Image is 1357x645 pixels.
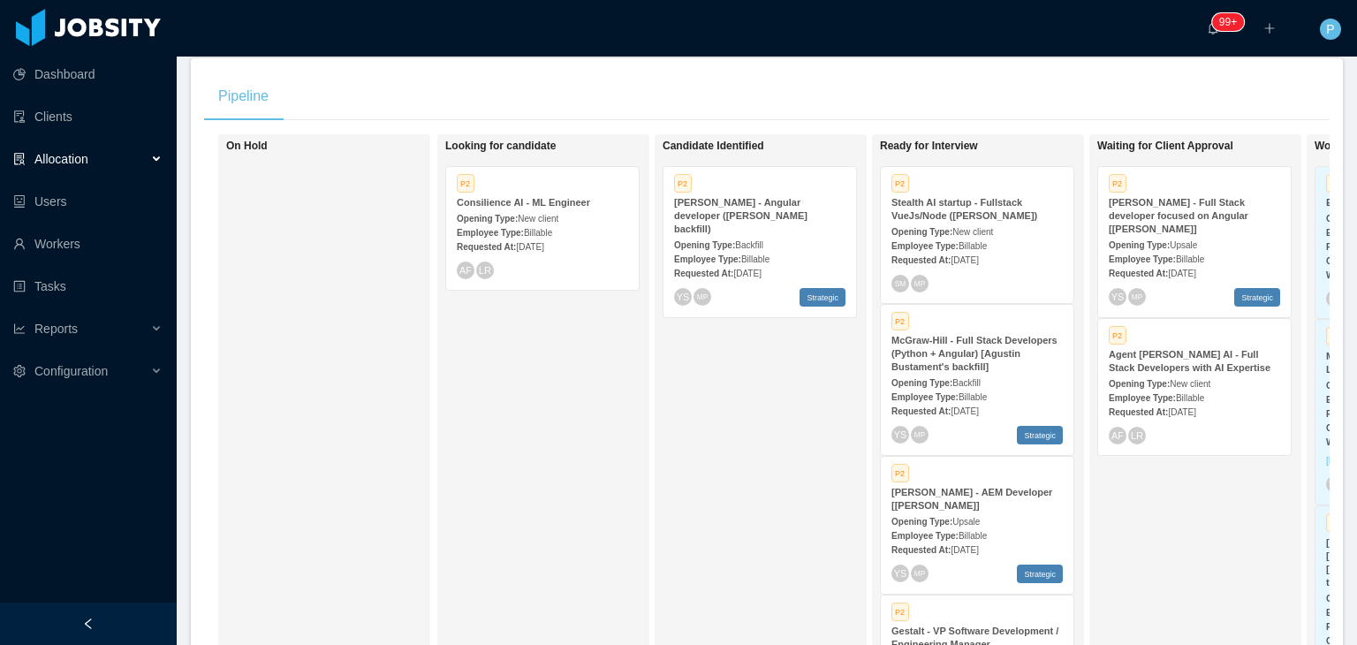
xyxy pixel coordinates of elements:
span: P2 [891,312,909,330]
a: icon: userWorkers [13,226,163,262]
strong: Requested At: [674,269,733,278]
h1: Ready for Interview [880,140,1127,153]
span: P [1326,19,1334,40]
strong: Requested At: [891,255,951,265]
strong: Employee Type: [1109,254,1176,264]
strong: Opening Type: [674,240,735,250]
span: SM [895,279,906,287]
a: icon: robotUsers [13,184,163,219]
strong: Employee Type: [891,531,959,541]
span: MP [697,292,708,300]
span: [DATE] [1168,407,1195,417]
span: Billable [959,392,987,402]
i: icon: setting [13,365,26,377]
strong: Opening Type: [891,227,952,237]
span: [DATE] [951,545,978,555]
span: P2 [1326,513,1344,532]
strong: Opening Type: [891,378,952,388]
strong: Employee Type: [1109,393,1176,403]
span: AF [1111,430,1124,441]
strong: Opening Type: [1109,379,1170,389]
span: Billable [1176,393,1204,403]
strong: Requested At: [891,545,951,555]
span: YS [677,292,689,302]
span: Backfill [735,240,763,250]
span: P2 [1109,326,1126,345]
strong: [PERSON_NAME] - Full Stack developer focused on Angular [[PERSON_NAME]] [1109,197,1248,234]
i: icon: bell [1207,22,1219,34]
span: MP [1132,292,1142,300]
h1: Waiting for Client Approval [1097,140,1345,153]
span: P2 [457,174,474,193]
span: MP [914,279,925,287]
span: [DATE] [951,255,978,265]
strong: Employee Type: [891,241,959,251]
span: Billable [524,228,552,238]
span: MP [914,569,925,577]
span: YS [894,429,906,440]
strong: Requested At: [1109,269,1168,278]
strong: Employee Type: [891,392,959,402]
span: [DATE] [951,406,978,416]
sup: 1723 [1212,13,1244,31]
span: Upsale [1170,240,1197,250]
div: Pipeline [204,72,283,121]
span: LR [1131,429,1144,441]
h1: Candidate Identified [663,140,910,153]
h1: On Hold [226,140,474,153]
h1: Looking for candidate [445,140,693,153]
span: P2 [1109,174,1126,193]
span: LR [479,264,492,276]
span: YS [1111,292,1124,302]
span: P2 [891,464,909,482]
span: Reports [34,322,78,336]
span: Upsale [952,517,980,527]
a: icon: pie-chartDashboard [13,57,163,92]
span: P2 [1326,174,1344,193]
strong: Stealth AI startup - Fullstack VueJs/Node ([PERSON_NAME]) [891,197,1037,221]
span: P2 [891,174,909,193]
span: New client [518,214,558,224]
strong: Employee Type: [457,228,524,238]
strong: McGraw-Hill - Full Stack Developers (Python + Angular) [Agustin Bustament's backfill] [891,335,1058,372]
strong: Requested At: [457,242,516,252]
span: MP [914,430,925,438]
span: [DATE] [516,242,543,252]
a: icon: auditClients [13,99,163,134]
span: AF [459,265,472,276]
strong: [PERSON_NAME] - AEM Developer [[PERSON_NAME]] [891,487,1052,511]
span: LC [1329,293,1342,305]
span: [DATE] [1168,269,1195,278]
strong: Opening Type: [457,214,518,224]
span: Backfill [952,378,981,388]
a: icon: profileTasks [13,269,163,304]
span: YS [894,568,906,579]
strong: Opening Type: [1109,240,1170,250]
span: [DATE] [733,269,761,278]
span: Billable [959,531,987,541]
span: Configuration [34,364,108,378]
strong: Agent [PERSON_NAME] AI - Full Stack Developers with AI Expertise [1109,349,1270,373]
i: icon: line-chart [13,322,26,335]
strong: Requested At: [891,406,951,416]
strong: [PERSON_NAME] - Angular developer ([PERSON_NAME] backfill) [674,197,807,234]
span: New client [1170,379,1210,389]
i: icon: solution [13,153,26,165]
span: Billable [1176,254,1204,264]
span: Strategic [800,288,845,307]
span: Allocation [34,152,88,166]
strong: Opening Type: [891,517,952,527]
strong: Requested At: [1109,407,1168,417]
i: icon: plus [1263,22,1276,34]
span: New client [952,227,993,237]
strong: Consilience AI - ML Engineer [457,197,590,208]
span: Strategic [1017,426,1063,444]
span: Strategic [1234,288,1280,307]
span: YS [1329,479,1341,489]
span: P2 [1326,327,1344,345]
span: P2 [891,603,909,621]
span: Billable [959,241,987,251]
span: P2 [674,174,692,193]
strong: Employee Type: [674,254,741,264]
span: Strategic [1017,565,1063,583]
